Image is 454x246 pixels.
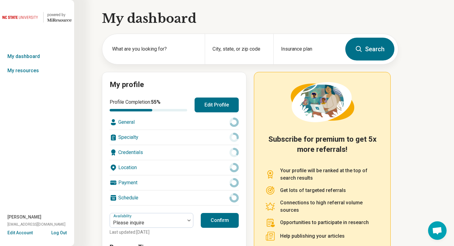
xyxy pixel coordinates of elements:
[280,219,369,226] p: Opportunities to participate in research
[280,167,379,182] p: Your profile will be ranked at the top of search results
[110,229,193,236] p: Last updated: [DATE]
[110,98,187,111] div: Profile Completion:
[345,38,394,60] button: Search
[428,221,447,240] div: Open chat
[7,214,41,220] span: [PERSON_NAME]
[265,134,379,160] h2: Subscribe for premium to get 5x more referrals!
[110,160,239,175] div: Location
[110,190,239,205] div: Schedule
[201,213,239,228] button: Confirm
[47,12,72,18] div: powered by
[112,45,197,53] label: What are you looking for?
[102,10,398,27] h1: My dashboard
[195,98,239,112] button: Edit Profile
[110,145,239,160] div: Credentials
[280,199,379,214] p: Connections to high referral volume sources
[2,10,40,25] img: North Carolina State University
[110,115,239,130] div: General
[151,99,161,105] span: 55 %
[51,230,67,235] button: Log Out
[113,214,133,218] label: Availability
[280,232,345,240] p: Help publishing your articles
[7,230,33,236] button: Edit Account
[2,10,72,25] a: North Carolina State University powered by
[280,187,346,194] p: Get lots of targeted referrals
[110,80,239,90] h2: My profile
[110,175,239,190] div: Payment
[110,130,239,145] div: Specialty
[7,222,65,227] span: [EMAIL_ADDRESS][DOMAIN_NAME]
